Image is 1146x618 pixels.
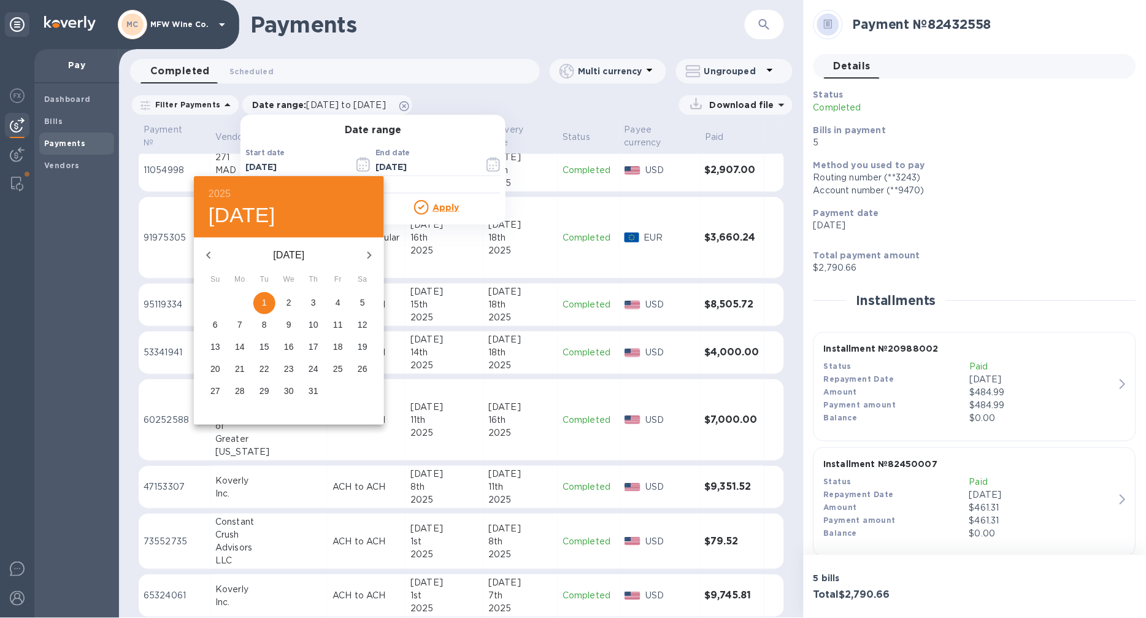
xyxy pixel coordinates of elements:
button: 1 [253,292,275,314]
p: 15 [260,341,269,353]
button: 30 [278,380,300,403]
button: 7 [229,314,251,336]
p: 1 [262,296,267,309]
p: 21 [235,363,245,375]
p: 24 [309,363,318,375]
span: Su [204,274,226,286]
span: Sa [352,274,374,286]
button: 17 [302,336,325,358]
p: 29 [260,385,269,397]
button: 5 [352,292,374,314]
button: 28 [229,380,251,403]
button: 11 [327,314,349,336]
p: 19 [358,341,367,353]
button: 2025 [209,185,231,203]
p: 6 [213,319,218,331]
span: Mo [229,274,251,286]
p: 3 [311,296,316,309]
p: 16 [284,341,294,353]
button: 16 [278,336,300,358]
button: 26 [352,358,374,380]
span: We [278,274,300,286]
p: 26 [358,363,367,375]
span: Th [302,274,325,286]
p: 18 [333,341,343,353]
button: 15 [253,336,275,358]
button: 31 [302,380,325,403]
p: 23 [284,363,294,375]
p: 10 [309,319,318,331]
p: 2 [286,296,291,309]
p: 30 [284,385,294,397]
button: 25 [327,358,349,380]
button: 19 [352,336,374,358]
button: 18 [327,336,349,358]
button: 6 [204,314,226,336]
p: 17 [309,341,318,353]
button: 22 [253,358,275,380]
p: 12 [358,319,367,331]
p: 25 [333,363,343,375]
p: 8 [262,319,267,331]
p: 11 [333,319,343,331]
button: 27 [204,380,226,403]
button: 14 [229,336,251,358]
button: 29 [253,380,275,403]
p: [DATE] [223,248,355,263]
button: 13 [204,336,226,358]
button: 10 [302,314,325,336]
p: 22 [260,363,269,375]
button: 23 [278,358,300,380]
button: 2 [278,292,300,314]
p: 27 [210,385,220,397]
button: 4 [327,292,349,314]
p: 14 [235,341,245,353]
p: 4 [336,296,340,309]
p: 9 [286,319,291,331]
button: 20 [204,358,226,380]
p: 7 [237,319,242,331]
button: 8 [253,314,275,336]
p: 28 [235,385,245,397]
p: 20 [210,363,220,375]
button: 24 [302,358,325,380]
button: 12 [352,314,374,336]
button: 9 [278,314,300,336]
p: 13 [210,341,220,353]
span: Fr [327,274,349,286]
p: 5 [360,296,365,309]
button: [DATE] [209,203,275,228]
span: Tu [253,274,275,286]
button: 3 [302,292,325,314]
p: 31 [309,385,318,397]
button: 21 [229,358,251,380]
